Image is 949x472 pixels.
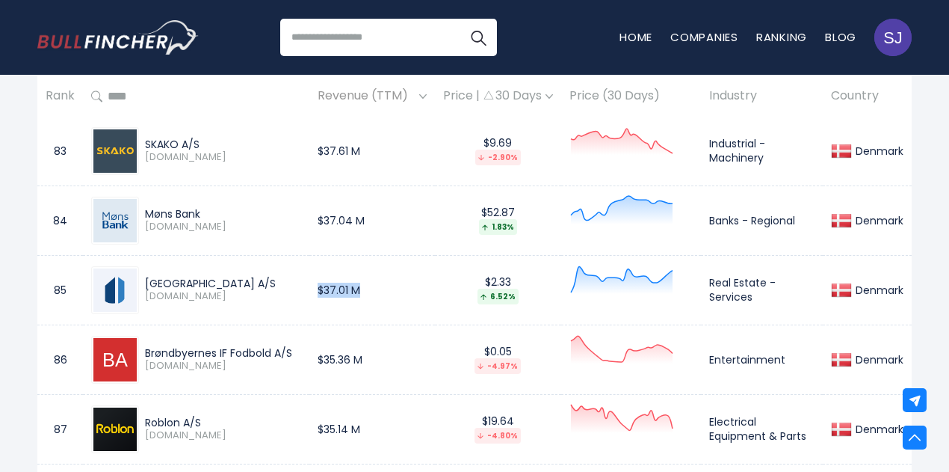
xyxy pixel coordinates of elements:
[93,408,137,451] img: RBLN-B.CO.png
[37,20,198,55] a: Go to homepage
[309,325,435,394] td: $35.36 M
[309,255,435,325] td: $37.01 M
[475,150,521,165] div: -2.90%
[701,186,823,255] td: Banks - Regional
[852,353,903,367] div: Denmark
[145,360,301,373] span: [DOMAIN_NAME]
[852,283,903,297] div: Denmark
[37,186,83,255] td: 84
[145,290,301,303] span: [DOMAIN_NAME]
[145,138,301,151] div: SKAKO A/S
[309,116,435,186] td: $37.61 M
[93,199,137,242] img: MNBA.CO.png
[318,85,415,108] span: Revenue (TTM)
[852,214,903,227] div: Denmark
[561,75,701,119] th: Price (30 Days)
[145,416,301,429] div: Roblon A/S
[443,345,553,374] div: $0.05
[701,255,823,325] td: Real Estate - Services
[37,325,83,394] td: 86
[619,29,652,45] a: Home
[823,75,912,119] th: Country
[93,129,137,173] img: SKAKO.CO.png
[852,423,903,436] div: Denmark
[37,75,83,119] th: Rank
[145,151,301,164] span: [DOMAIN_NAME]
[309,186,435,255] td: $37.04 M
[825,29,856,45] a: Blog
[37,116,83,186] td: 83
[701,325,823,394] td: Entertainment
[443,275,553,304] div: $2.33
[474,428,521,444] div: -4.80%
[670,29,738,45] a: Companies
[474,358,521,374] div: -4.97%
[756,29,807,45] a: Ranking
[37,255,83,325] td: 85
[443,89,553,105] div: Price | 30 Days
[701,116,823,186] td: Industrial - Machinery
[145,429,301,442] span: [DOMAIN_NAME]
[443,206,553,235] div: $52.87
[93,269,137,312] img: PARKST-A.CO.png
[852,144,903,158] div: Denmark
[145,221,301,233] span: [DOMAIN_NAME]
[443,136,553,165] div: $9.69
[443,414,553,444] div: $19.64
[145,207,301,221] div: Møns Bank
[479,219,517,235] div: 1.83%
[145,346,301,360] div: Brøndbyernes IF Fodbold A/S
[145,277,301,290] div: [GEOGRAPHIC_DATA] A/S
[460,19,497,56] button: Search
[37,394,83,464] td: 87
[37,20,199,55] img: Bullfincher logo
[309,394,435,464] td: $35.14 M
[477,289,519,304] div: 6.52%
[701,394,823,464] td: Electrical Equipment & Parts
[701,75,823,119] th: Industry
